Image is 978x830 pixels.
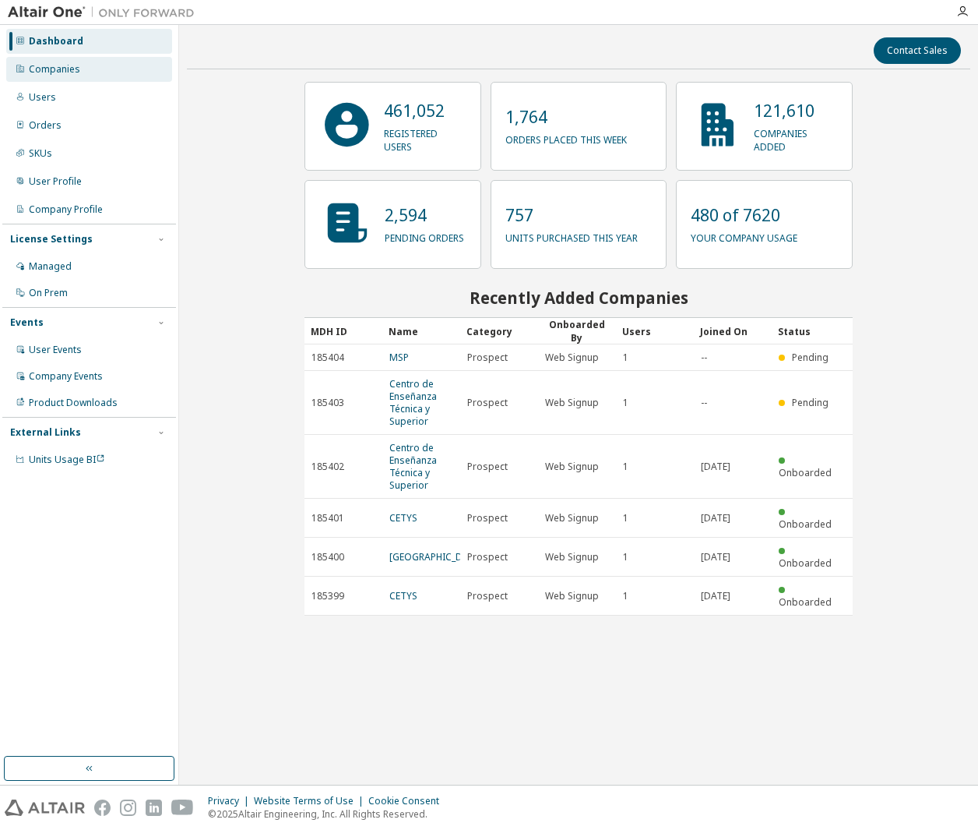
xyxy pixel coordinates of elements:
p: © 2025 Altair Engineering, Inc. All Rights Reserved. [208,807,449,821]
button: Contact Sales [874,37,961,64]
span: Prospect [467,551,508,563]
p: your company usage [691,227,797,245]
div: Onboarded By [544,318,610,344]
a: CETYS [389,589,417,602]
span: [DATE] [701,512,730,524]
div: Users [622,319,688,344]
div: External Links [10,426,81,439]
img: altair_logo.svg [5,800,85,816]
p: 1,764 [505,105,627,129]
span: Units Usage BI [29,453,105,466]
span: Onboarded [779,517,832,531]
img: Altair One [8,5,202,20]
div: Company Events [29,370,103,383]
span: Prospect [467,351,508,364]
img: instagram.svg [120,800,136,816]
div: Cookie Consent [368,795,449,807]
span: Web Signup [545,397,599,409]
img: youtube.svg [171,800,194,816]
div: Privacy [208,795,254,807]
span: Prospect [467,397,508,409]
a: CETYS [389,511,417,524]
span: 185403 [311,397,344,409]
span: Prospect [467,590,508,602]
span: 1 [623,351,628,364]
div: On Prem [29,287,68,299]
img: linkedin.svg [146,800,162,816]
span: 185404 [311,351,344,364]
div: Events [10,316,44,329]
span: Onboarded [779,556,832,570]
span: Pending [792,396,828,409]
p: units purchased this year [505,227,638,245]
img: facebook.svg [94,800,111,816]
a: Centro de Enseñanza Técnica y Superior [389,441,437,492]
div: Users [29,91,56,104]
div: Website Terms of Use [254,795,368,807]
div: Category [466,319,532,344]
div: Product Downloads [29,397,118,409]
p: 461,052 [384,99,466,122]
p: registered users [384,122,466,154]
span: [DATE] [701,551,730,563]
div: Name [389,319,454,344]
div: Company Profile [29,203,103,216]
p: 121,610 [754,99,838,122]
span: 1 [623,551,628,563]
p: 2,594 [385,203,464,227]
div: License Settings [10,233,93,245]
div: Dashboard [29,35,83,48]
span: Prospect [467,461,508,473]
span: Web Signup [545,551,599,563]
span: Web Signup [545,512,599,524]
span: 185399 [311,590,344,602]
span: Onboarded [779,466,832,479]
div: SKUs [29,147,52,160]
span: 185401 [311,512,344,524]
div: Companies [29,63,80,76]
p: orders placed this week [505,129,627,147]
span: 1 [623,512,628,524]
div: Managed [29,260,72,273]
span: -- [701,397,707,409]
span: 185400 [311,551,344,563]
span: Pending [792,351,828,364]
div: User Profile [29,175,82,188]
p: companies added [754,122,838,154]
span: Web Signup [545,461,599,473]
a: [GEOGRAPHIC_DATA] [389,550,483,563]
span: 1 [623,590,628,602]
span: -- [701,351,707,364]
div: MDH ID [311,319,376,344]
span: Prospect [467,512,508,524]
div: User Events [29,344,82,356]
div: Status [778,319,843,344]
div: Joined On [700,319,765,344]
a: Centro de Enseñanza Técnica y Superior [389,377,437,428]
span: Web Signup [545,590,599,602]
p: pending orders [385,227,464,245]
span: 185402 [311,461,344,473]
span: Onboarded [779,595,832,609]
span: 1 [623,397,628,409]
p: 757 [505,203,638,227]
h2: Recently Added Companies [304,288,853,308]
span: Web Signup [545,351,599,364]
span: 1 [623,461,628,473]
div: Orders [29,119,62,132]
a: MSP [389,351,409,364]
span: [DATE] [701,590,730,602]
span: [DATE] [701,461,730,473]
p: 480 of 7620 [691,203,797,227]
